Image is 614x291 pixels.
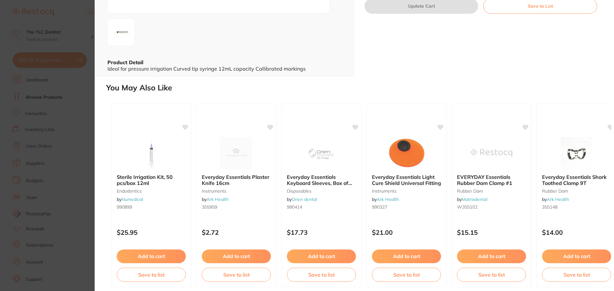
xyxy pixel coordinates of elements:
img: EVERYDAY Essentials Rubber Dam Clamp #1 [471,137,512,169]
small: endodontics [117,188,186,194]
button: Add to cart [202,249,271,263]
img: Everyday Essentials Keyboard Sleeves, Box of 250 [301,137,342,169]
p: $2.72 [202,229,271,236]
img: ay85OTA0NTAtanBn [110,21,133,44]
p: $25.95 [117,229,186,236]
button: Add to cart [287,249,356,263]
a: Ark Health [207,196,229,202]
small: 355959 [202,204,271,210]
span: by [202,196,229,202]
img: Everyday Essentials Light Cure Shield Universal Fitting [386,137,427,169]
p: $14.00 [542,229,611,236]
div: Ideal for pressure irrigation Curved tip syringe 12mL capacity Callibrated markings [107,66,342,72]
b: Everyday Essentials Light Cure Shield Universal Fitting [372,174,441,186]
small: instruments [372,188,441,194]
button: Save to list [202,268,271,282]
p: $17.73 [287,229,356,236]
img: Everyday Essentials Plaster Knife 16cm [216,137,257,169]
a: Ark Health [377,196,399,202]
small: W355102 [457,204,526,210]
button: Save to list [287,268,356,282]
button: Save to list [542,268,611,282]
p: $15.15 [457,229,526,236]
span: by [372,196,399,202]
a: Numedical [122,196,143,202]
b: Product Detail [107,59,143,65]
small: instruments [202,188,271,194]
small: 990327 [372,204,441,210]
button: Save to list [372,268,441,282]
small: 355148 [542,204,611,210]
p: $21.00 [372,229,441,236]
a: Orien dental [292,196,317,202]
button: Add to cart [457,249,526,263]
b: Everyday Essentials Shark Toothed Clamp 9T [542,174,611,186]
span: by [117,196,143,202]
b: EVERYDAY Essentials Rubber Dam Clamp #1 [457,174,526,186]
button: Save to list [457,268,526,282]
span: by [542,196,569,202]
b: Everyday Essentials Plaster Knife 16cm [202,174,271,186]
img: Everyday Essentials Shark Toothed Clamp 9T [556,137,597,169]
button: Save to list [117,268,186,282]
small: 990899 [117,204,186,210]
small: rubber dam [457,188,526,194]
b: Sterile Irrigation Kit, 50 pcs/box 12ml [117,174,186,186]
a: Ark Health [547,196,569,202]
button: Add to cart [117,249,186,263]
b: Everyday Essentials Keyboard Sleeves, Box of 250 [287,174,356,186]
span: by [287,196,317,202]
button: Add to cart [372,249,441,263]
button: Add to cart [542,249,611,263]
img: Sterile Irrigation Kit, 50 pcs/box 12ml [130,137,172,169]
small: rubber dam [542,188,611,194]
small: 990414 [287,204,356,210]
a: Matrixdental [462,196,487,202]
span: by [457,196,487,202]
h2: You May Also Like [106,83,611,92]
small: disposables [287,188,356,194]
